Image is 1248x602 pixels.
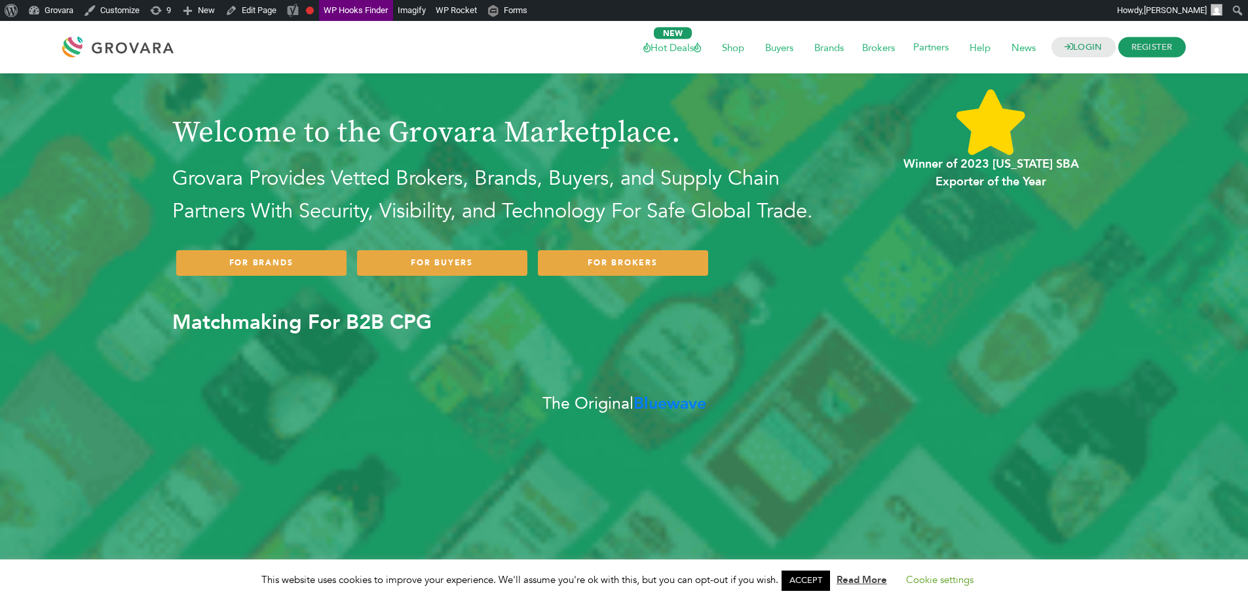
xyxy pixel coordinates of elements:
[520,369,729,440] div: The Original
[634,35,710,60] span: Hot Deals
[805,35,853,60] span: Brands
[713,40,753,54] a: Shop
[782,571,830,591] a: ACCEPT
[837,573,887,586] a: Read More
[1144,5,1207,15] span: [PERSON_NAME]
[713,35,753,60] span: Shop
[853,40,904,54] a: Brokers
[172,309,432,336] b: Matchmaking For B2B CPG
[853,35,904,60] span: Brokers
[176,250,347,276] a: FOR BRANDS
[633,392,706,415] b: Bluewave
[261,573,987,586] span: This website uses cookies to improve your experience. We'll assume you're ok with this, but you c...
[538,250,708,276] a: FOR BROKERS
[172,80,835,151] h1: Welcome to the Grovara Marketplace.
[906,573,974,586] a: Cookie settings
[357,250,527,276] a: FOR BUYERS
[960,40,1000,54] a: Help
[903,156,1079,190] b: Winner of 2023 [US_STATE] SBA Exporter of the Year
[805,40,853,54] a: Brands
[1051,37,1116,58] a: LOGIN
[1002,40,1045,54] a: News
[172,162,835,227] h2: Grovara Provides Vetted Brokers, Brands, Buyers, and Supply Chain Partners With Security, Visibil...
[960,35,1000,60] span: Help
[904,31,958,64] span: Partners
[634,40,710,54] a: Hot Deals
[756,40,803,54] a: Buyers
[306,7,314,14] div: Focus keyphrase not set
[756,35,803,60] span: Buyers
[1118,37,1186,58] span: REGISTER
[1002,35,1045,60] span: News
